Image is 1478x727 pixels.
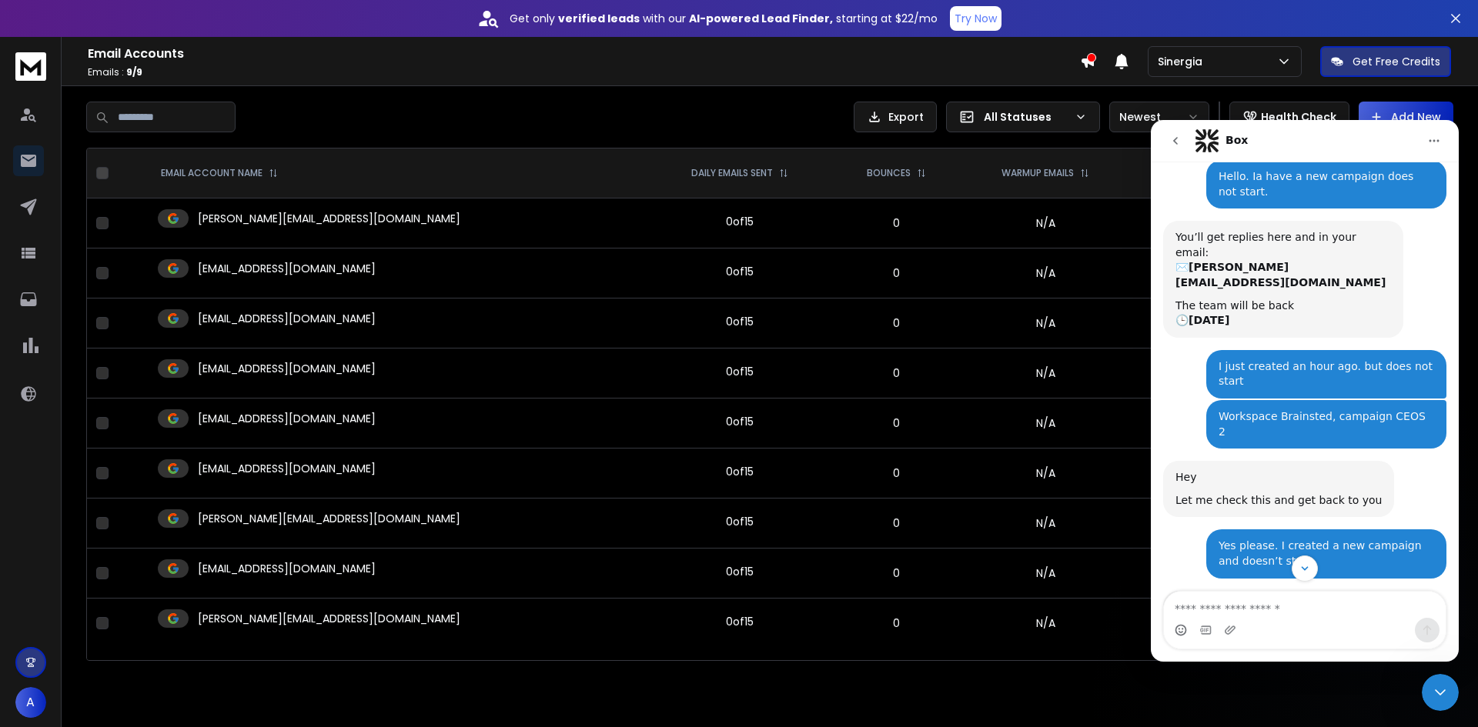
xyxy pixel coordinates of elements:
td: 95 [1132,248,1293,298]
td: 62 [1132,298,1293,348]
img: logo [15,52,46,81]
p: [EMAIL_ADDRESS][DOMAIN_NAME] [198,361,376,376]
iframe: Intercom live chat [1151,120,1459,662]
div: 0 of 15 [726,514,754,529]
button: Export [854,102,937,132]
button: Try Now [950,6,1001,31]
button: Health Check [1229,102,1349,132]
p: 0 [841,515,951,531]
iframe: Intercom live chat [1422,674,1459,711]
td: 62 [1132,449,1293,499]
div: 0 of 15 [726,614,754,629]
p: 0 [841,615,951,631]
button: A [15,687,46,718]
p: All Statuses [984,109,1068,125]
div: 0 of 15 [726,414,754,429]
button: Newest [1109,102,1209,132]
p: 0 [841,565,951,581]
div: EMAIL ACCOUNT NAME [161,167,278,179]
td: 95 [1132,599,1293,649]
p: Sinergia [1158,54,1209,69]
td: N/A [960,549,1131,599]
p: [EMAIL_ADDRESS][DOMAIN_NAME] [198,311,376,326]
td: 62 [1132,399,1293,449]
p: BOUNCES [867,167,911,179]
p: [EMAIL_ADDRESS][DOMAIN_NAME] [198,261,376,276]
td: N/A [960,198,1131,248]
td: N/A [960,599,1131,649]
td: N/A [960,248,1131,298]
p: [EMAIL_ADDRESS][DOMAIN_NAME] [198,461,376,476]
span: 9 / 9 [126,65,142,78]
p: 0 [841,465,951,481]
div: 0 of 15 [726,264,754,279]
div: 0 of 15 [726,564,754,579]
p: 0 [841,315,951,331]
p: 0 [841,415,951,431]
strong: verified leads [558,11,640,26]
p: Try Now [955,11,997,26]
h1: Email Accounts [88,45,1080,63]
p: 0 [841,265,951,281]
p: Get Free Credits [1353,54,1440,69]
p: [PERSON_NAME][EMAIL_ADDRESS][DOMAIN_NAME] [198,511,460,526]
td: N/A [960,449,1131,499]
p: [PERSON_NAME][EMAIL_ADDRESS][DOMAIN_NAME] [198,211,460,226]
p: [EMAIL_ADDRESS][DOMAIN_NAME] [198,411,376,426]
div: 0 of 15 [726,364,754,379]
p: [EMAIL_ADDRESS][DOMAIN_NAME] [198,561,376,576]
td: 62 [1132,348,1293,399]
p: Health Check [1261,109,1336,125]
td: 62 [1132,549,1293,599]
strong: AI-powered Lead Finder, [689,11,833,26]
td: N/A [960,499,1131,549]
td: N/A [960,399,1131,449]
p: Emails : [88,66,1080,78]
td: 62 [1132,499,1293,549]
p: DAILY EMAILS SENT [691,167,773,179]
div: 0 of 15 [726,314,754,329]
p: 0 [841,215,951,231]
p: Get only with our starting at $22/mo [510,11,938,26]
button: Get Free Credits [1320,46,1451,77]
p: WARMUP EMAILS [1001,167,1074,179]
button: Add New [1359,102,1453,132]
div: 0 of 15 [726,464,754,479]
td: N/A [960,298,1131,348]
td: N/A [960,348,1131,399]
div: 0 of 15 [726,214,754,229]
